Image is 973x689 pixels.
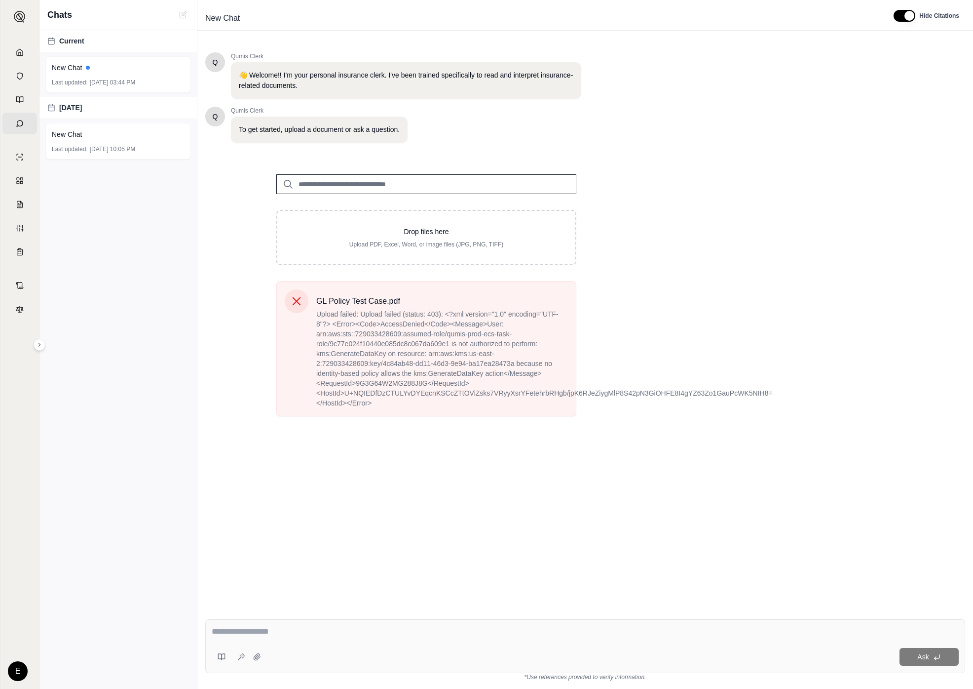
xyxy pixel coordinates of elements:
[316,309,568,408] span: Upload failed: Upload failed (status: 403): <?xml version="1.0" encoding="UTF-8"?> <Error><Code>A...
[2,298,37,320] a: Legal Search Engine
[90,145,135,153] span: [DATE] 10:05 PM
[201,10,244,26] span: New Chat
[2,146,37,168] a: Single Policy
[2,275,37,296] a: Contract Analysis
[293,241,560,248] p: Upload PDF, Excel, Word, or image files (JPG, PNG, TIFF)
[90,79,135,86] span: [DATE] 03:44 PM
[177,9,189,21] button: New Chat
[239,70,573,91] p: 👋 Welcome!! I'm your personal insurance clerk. I've been trained specifically to read and interpr...
[293,227,560,237] p: Drop files here
[2,65,37,87] a: Documents Vault
[2,113,37,134] a: Chat
[213,112,218,122] span: Hello
[2,194,37,215] a: Claim Coverage
[59,36,84,46] span: Current
[47,8,72,22] span: Chats
[231,107,408,115] span: Qumis Clerk
[59,103,82,113] span: [DATE]
[52,63,82,73] span: New Chat
[316,295,568,307] span: GL Policy Test Case.pdf
[2,217,37,239] a: Custom Report
[213,57,218,67] span: Hello
[2,170,37,192] a: Policy Comparisons
[8,661,28,681] div: E
[52,79,88,86] span: Last updated:
[10,7,30,27] button: Expand sidebar
[917,653,929,661] span: Ask
[14,11,26,23] img: Expand sidebar
[231,52,581,60] span: Qumis Clerk
[899,648,959,666] button: Ask
[239,124,400,135] p: To get started, upload a document or ask a question.
[2,89,37,111] a: Prompt Library
[201,10,882,26] div: Edit Title
[34,339,45,351] button: Expand sidebar
[52,145,88,153] span: Last updated:
[919,12,959,20] span: Hide Citations
[2,241,37,263] a: Coverage Table
[2,41,37,63] a: Home
[205,673,965,681] div: *Use references provided to verify information.
[52,129,82,139] span: New Chat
